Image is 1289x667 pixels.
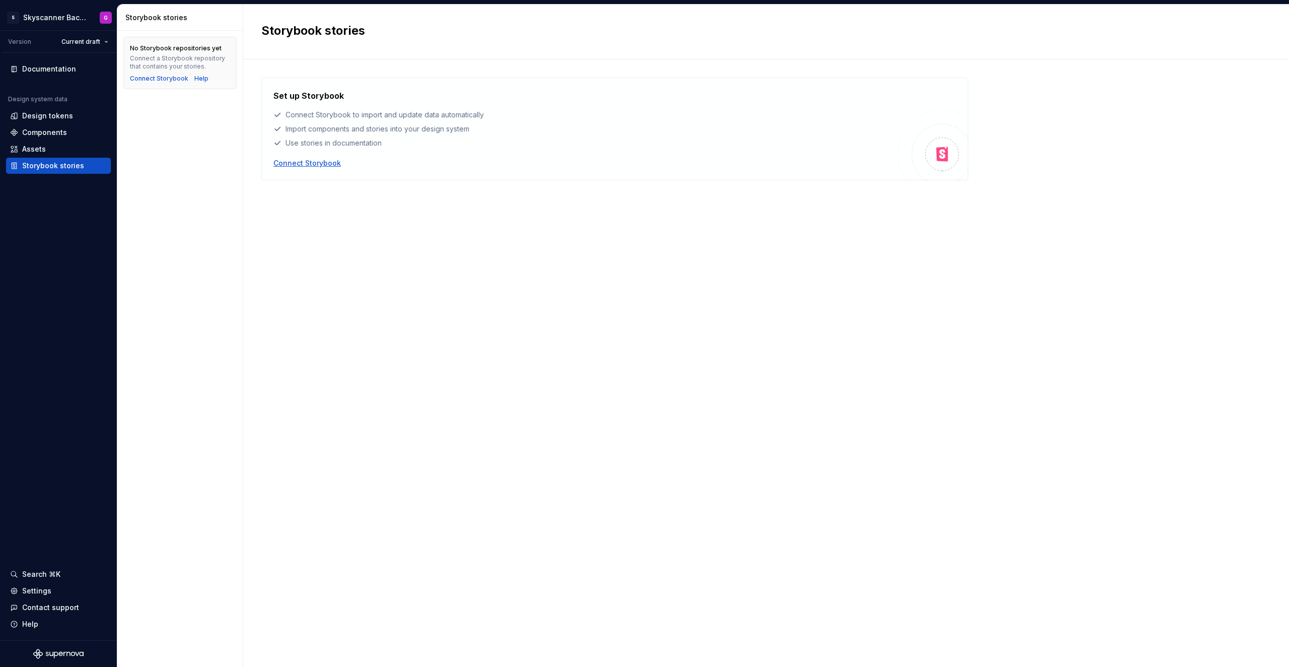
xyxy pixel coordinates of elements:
div: Version [8,38,31,46]
button: Contact support [6,599,111,616]
div: Search ⌘K [22,569,60,579]
button: Connect Storybook [130,75,188,83]
a: Help [194,75,208,83]
div: Help [22,619,38,629]
a: Storybook stories [6,158,111,174]
div: Import components and stories into your design system [273,124,898,134]
button: SSkyscanner BackpackG [2,7,115,28]
div: Settings [22,586,51,596]
div: Connect a Storybook repository that contains your stories. [130,54,230,71]
div: G [104,14,108,22]
div: Design tokens [22,111,73,121]
h2: Storybook stories [261,23,1259,39]
a: Design tokens [6,108,111,124]
a: Documentation [6,61,111,77]
a: Components [6,124,111,141]
div: Storybook stories [22,161,84,171]
div: Design system data [8,95,67,103]
button: Connect Storybook [273,158,341,168]
button: Current draft [57,35,113,49]
a: Settings [6,583,111,599]
span: Current draft [61,38,100,46]
a: Assets [6,141,111,157]
svg: Supernova Logo [33,649,84,659]
h4: Set up Storybook [273,90,344,102]
button: Help [6,616,111,632]
div: Contact support [22,603,79,613]
div: Connect Storybook to import and update data automatically [273,110,898,120]
div: No Storybook repositories yet [130,44,222,52]
div: Assets [22,144,46,154]
div: Skyscanner Backpack [23,13,88,23]
div: Storybook stories [125,13,239,23]
div: Documentation [22,64,76,74]
button: Search ⌘K [6,566,111,582]
div: Components [22,127,67,138]
div: Use stories in documentation [273,138,898,148]
div: S [7,12,19,24]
